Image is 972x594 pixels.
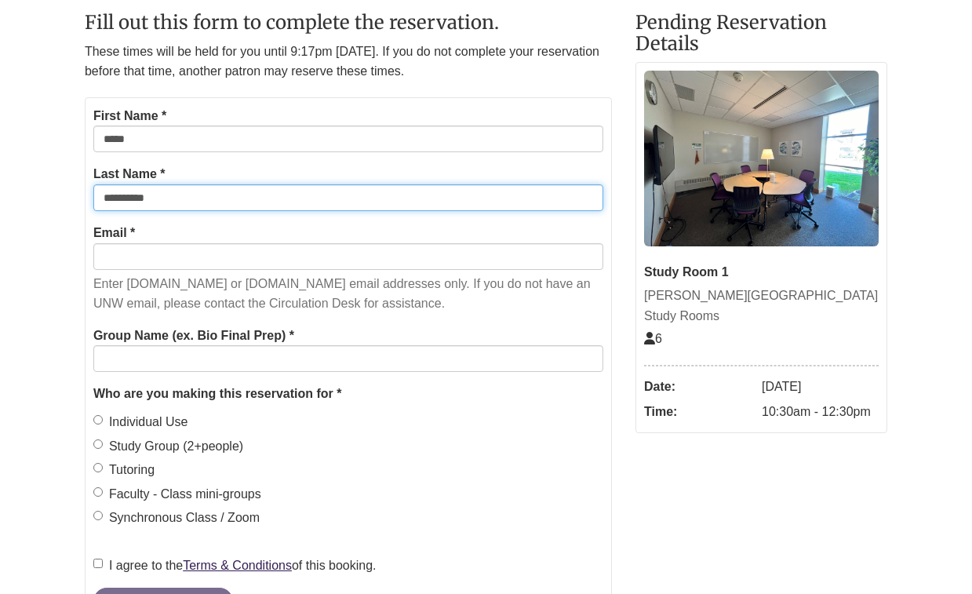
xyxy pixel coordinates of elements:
[93,559,103,568] input: I agree to theTerms & Conditionsof this booking.
[93,274,603,314] p: Enter [DOMAIN_NAME] or [DOMAIN_NAME] email addresses only. If you do not have an UNW email, pleas...
[635,13,887,54] h2: Pending Reservation Details
[93,415,103,425] input: Individual Use
[644,374,754,399] dt: Date:
[644,399,754,425] dt: Time:
[93,508,260,528] label: Synchronous Class / Zoom
[93,511,103,520] input: Synchronous Class / Zoom
[93,484,261,505] label: Faculty - Class mini-groups
[93,223,135,243] label: Email *
[93,106,166,126] label: First Name *
[644,332,662,345] span: The capacity of this space
[85,13,612,33] h2: Fill out this form to complete the reservation.
[85,42,612,82] p: These times will be held for you until 9:17pm [DATE]. If you do not complete your reservation bef...
[644,71,879,246] img: Study Room 1
[93,556,377,576] label: I agree to the of this booking.
[644,262,879,282] div: Study Room 1
[93,384,603,404] legend: Who are you making this reservation for *
[183,559,292,572] a: Terms & Conditions
[93,487,103,497] input: Faculty - Class mini-groups
[93,436,243,457] label: Study Group (2+people)
[93,412,188,432] label: Individual Use
[93,463,103,472] input: Tutoring
[93,164,166,184] label: Last Name *
[93,460,155,480] label: Tutoring
[762,399,879,425] dd: 10:30am - 12:30pm
[93,439,103,449] input: Study Group (2+people)
[644,286,879,326] div: [PERSON_NAME][GEOGRAPHIC_DATA] Study Rooms
[93,326,294,346] label: Group Name (ex. Bio Final Prep) *
[762,374,879,399] dd: [DATE]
